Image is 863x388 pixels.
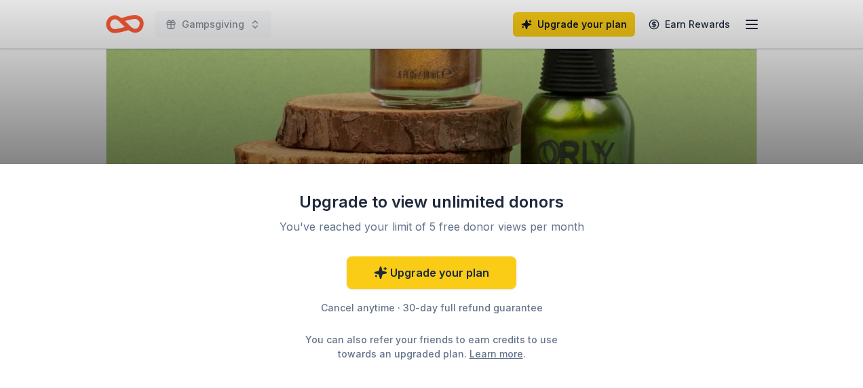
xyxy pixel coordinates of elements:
[271,218,592,235] div: You've reached your limit of 5 free donor views per month
[255,191,608,213] div: Upgrade to view unlimited donors
[469,347,523,361] a: Learn more
[347,256,516,289] a: Upgrade your plan
[255,300,608,316] div: Cancel anytime · 30-day full refund guarantee
[293,332,570,361] div: You can also refer your friends to earn credits to use towards an upgraded plan. .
